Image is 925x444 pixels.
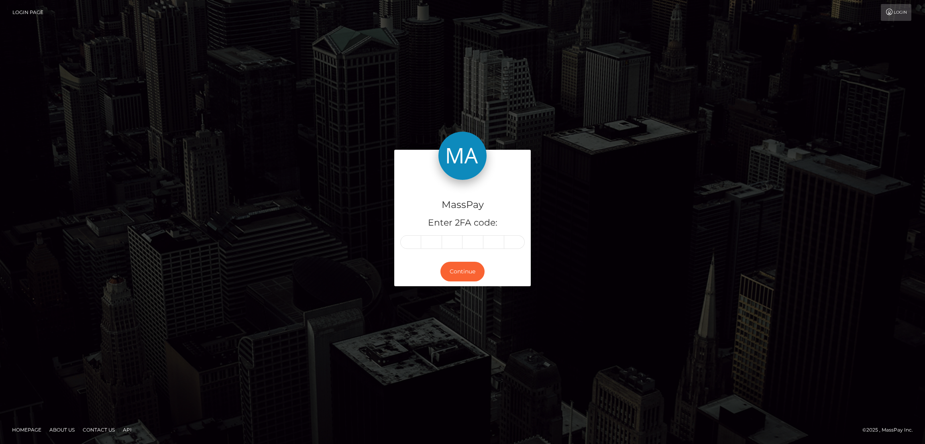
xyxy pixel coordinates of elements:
button: Continue [440,262,485,281]
div: © 2025 , MassPay Inc. [862,426,919,434]
a: Homepage [9,424,45,436]
a: Login Page [12,4,43,21]
img: MassPay [438,132,487,180]
a: About Us [46,424,78,436]
a: Contact Us [79,424,118,436]
h5: Enter 2FA code: [400,217,525,229]
h4: MassPay [400,198,525,212]
a: Login [881,4,911,21]
a: API [120,424,135,436]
